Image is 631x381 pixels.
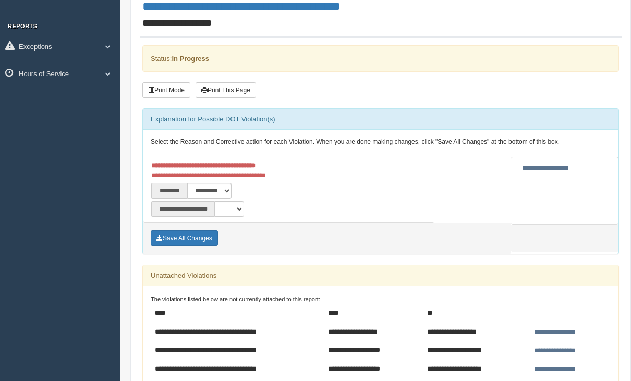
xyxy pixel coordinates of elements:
strong: In Progress [172,55,209,63]
div: Status: [142,45,619,72]
button: Print This Page [196,82,256,98]
div: Explanation for Possible DOT Violation(s) [143,109,618,130]
small: The violations listed below are not currently attached to this report: [151,296,320,302]
div: Unattached Violations [143,265,618,286]
div: Select the Reason and Corrective action for each Violation. When you are done making changes, cli... [143,130,618,155]
button: Save [151,230,218,246]
button: Print Mode [142,82,190,98]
